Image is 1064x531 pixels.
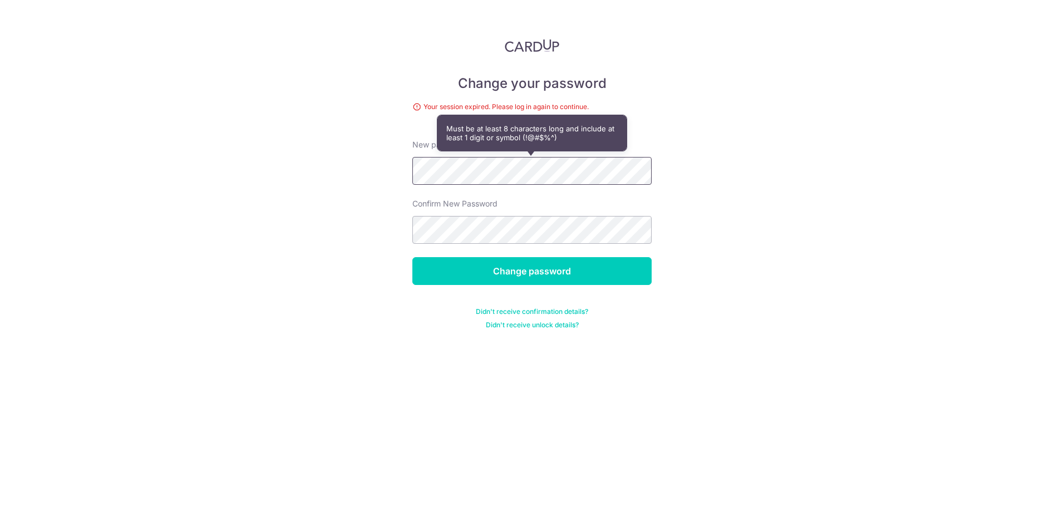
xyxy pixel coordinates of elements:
[505,39,559,52] img: CardUp Logo
[412,101,652,112] span: Your session expired. Please log in again to continue.
[437,115,627,151] div: Must be at least 8 characters long and include at least 1 digit or symbol (!@#$%^)
[412,139,467,150] label: New password
[412,198,497,209] label: Confirm New Password
[412,75,652,92] h5: Change your password
[486,321,579,330] a: Didn't receive unlock details?
[412,257,652,285] input: Change password
[476,307,588,316] a: Didn't receive confirmation details?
